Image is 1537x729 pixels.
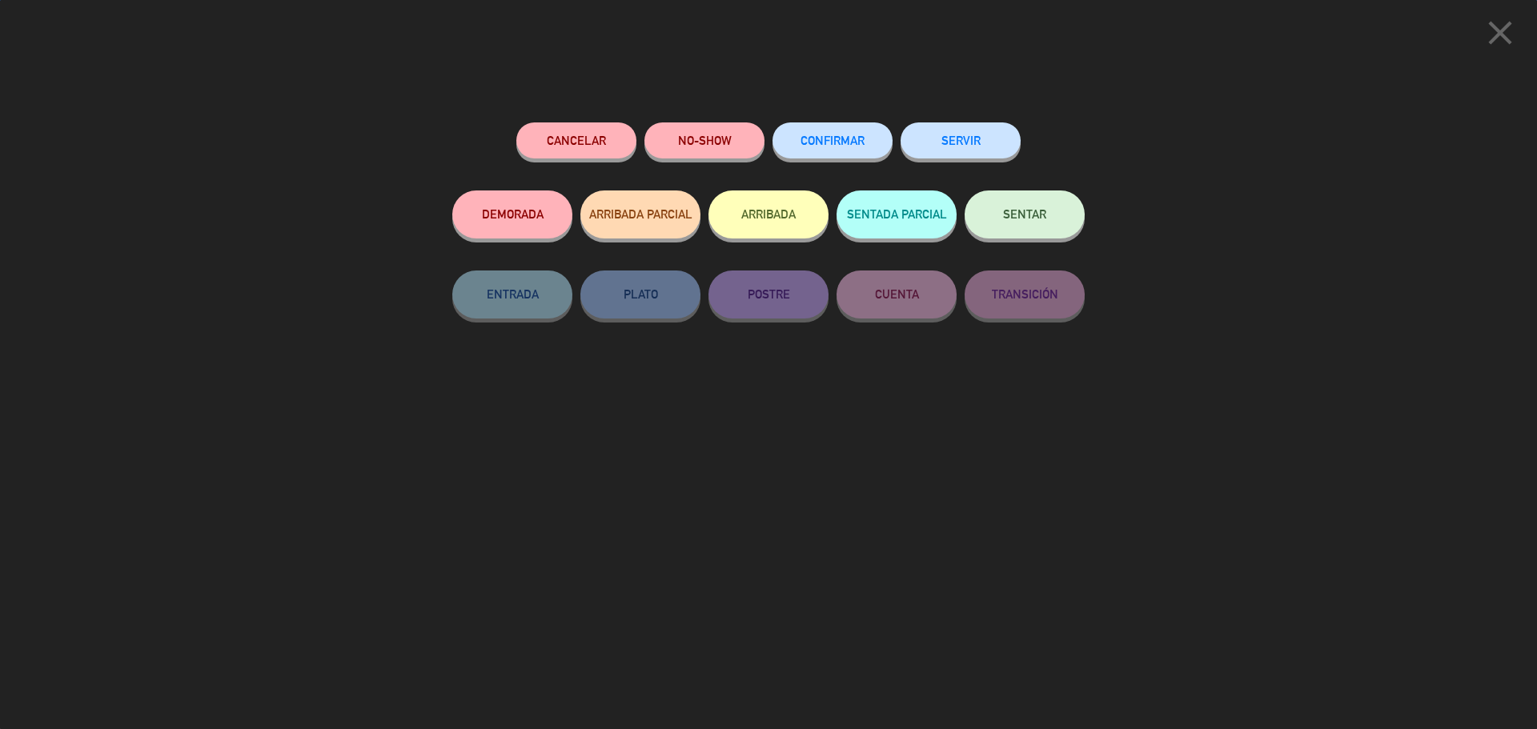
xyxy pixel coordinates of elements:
[580,190,700,238] button: ARRIBADA PARCIAL
[644,122,764,158] button: NO-SHOW
[1480,13,1520,53] i: close
[452,190,572,238] button: DEMORADA
[516,122,636,158] button: Cancelar
[452,270,572,318] button: ENTRADA
[837,270,957,318] button: CUENTA
[901,122,1021,158] button: SERVIR
[1003,207,1046,221] span: SENTAR
[837,190,957,238] button: SENTADA PARCIAL
[801,134,865,147] span: CONFIRMAR
[965,190,1085,238] button: SENTAR
[708,190,829,238] button: ARRIBADA
[589,207,692,221] span: ARRIBADA PARCIAL
[708,270,829,318] button: POSTRE
[1475,12,1525,59] button: close
[773,122,893,158] button: CONFIRMAR
[580,270,700,318] button: PLATO
[965,270,1085,318] button: TRANSICIÓN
